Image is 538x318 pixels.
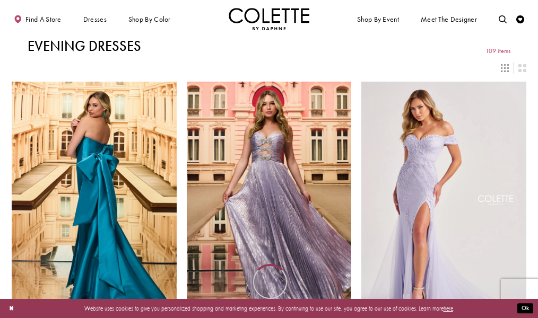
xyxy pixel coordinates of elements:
span: Dresses [81,8,109,30]
a: Toggle search [497,8,509,30]
button: Close Dialog [5,302,18,316]
button: Submit Dialog [517,304,533,314]
a: Visit Home Page [229,8,309,30]
span: 109 items [485,48,510,55]
span: Meet the designer [421,15,477,23]
a: Meet the designer [419,8,479,30]
p: Website uses cookies to give you personalized shopping and marketing experiences. By continuing t... [58,303,480,314]
span: Dresses [83,15,107,23]
a: here [444,305,453,312]
a: Find a store [12,8,63,30]
div: Layout Controls [7,59,531,76]
span: Shop by color [126,8,172,30]
span: Find a store [25,15,62,23]
span: Switch layout to 3 columns [501,64,509,72]
span: Switch layout to 2 columns [518,64,526,72]
span: Shop By Event [355,8,401,30]
a: Check Wishlist [514,8,526,30]
span: Shop by color [128,15,171,23]
img: Colette by Daphne [229,8,309,30]
span: Shop By Event [357,15,399,23]
h1: Evening Dresses [28,38,141,54]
